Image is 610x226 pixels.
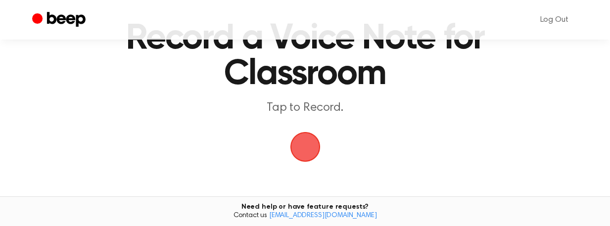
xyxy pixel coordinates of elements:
[32,10,88,30] a: Beep
[530,8,578,32] a: Log Out
[115,100,495,116] p: Tap to Record.
[6,212,604,221] span: Contact us
[290,132,320,162] img: Beep Logo
[107,21,503,92] h1: Record a Voice Note for Classroom
[269,212,377,219] a: [EMAIL_ADDRESS][DOMAIN_NAME]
